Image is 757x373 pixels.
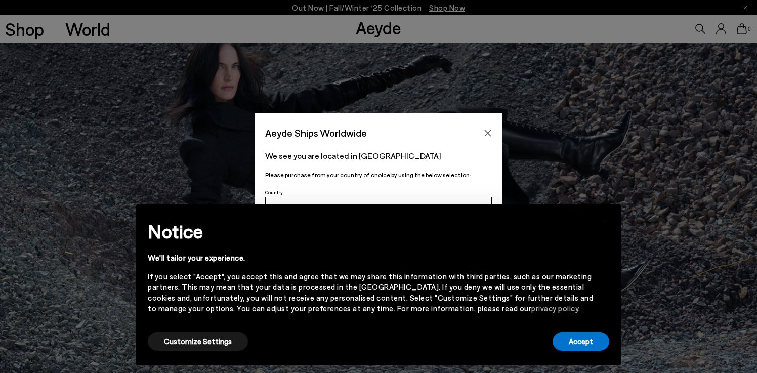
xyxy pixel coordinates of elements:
[531,304,578,313] a: privacy policy
[148,332,248,351] button: Customize Settings
[602,212,609,227] span: ×
[265,170,492,180] p: Please purchase from your country of choice by using the below selection:
[593,208,617,232] button: Close this notice
[265,150,492,162] p: We see you are located in [GEOGRAPHIC_DATA]
[265,189,283,195] span: Country
[148,218,593,244] h2: Notice
[480,126,495,141] button: Close
[148,271,593,314] div: If you select "Accept", you accept this and agree that we may share this information with third p...
[148,253,593,263] div: We'll tailor your experience.
[265,124,367,142] span: Aeyde Ships Worldwide
[553,332,609,351] button: Accept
